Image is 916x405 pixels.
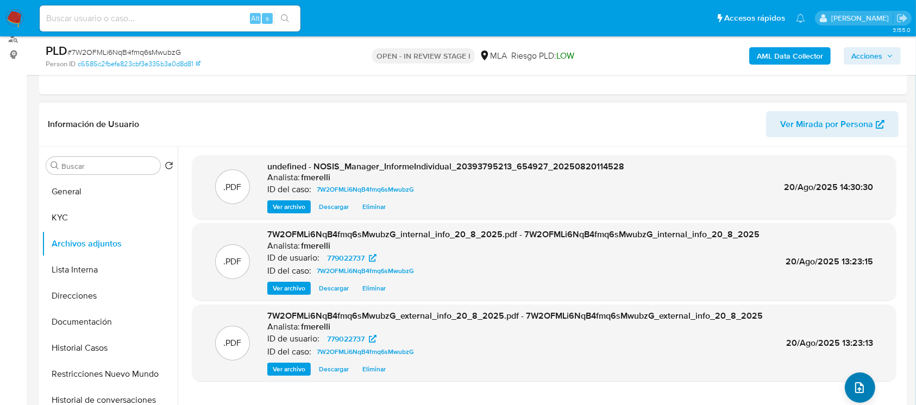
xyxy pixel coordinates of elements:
p: ID de usuario: [267,333,319,344]
span: Descargar [319,201,349,212]
span: Accesos rápidos [724,12,785,24]
button: Descargar [313,200,354,213]
a: Salir [896,12,908,24]
span: s [266,13,269,23]
button: search-icon [274,11,296,26]
button: upload-file [845,372,875,403]
button: Volver al orden por defecto [165,161,173,173]
span: Eliminar [362,283,386,294]
a: 779022737 [321,251,383,264]
span: Eliminar [362,201,386,212]
span: 20/Ago/2025 13:23:13 [786,337,873,349]
span: Alt [251,13,260,23]
span: Eliminar [362,364,386,375]
h6: fmerelli [301,172,330,183]
button: Documentación [42,309,178,335]
a: Notificaciones [796,14,805,23]
span: 7W2OFMLi6NqB4fmq6sMwubzG [317,183,414,196]
button: General [42,179,178,205]
button: Ver archivo [267,363,311,376]
span: LOW [556,49,574,62]
p: Analista: [267,172,300,183]
a: c6585c2fbefa823cbf3e335b3a0d8d81 [78,59,200,69]
p: ID de usuario: [267,252,319,263]
span: Ver archivo [273,283,305,294]
span: Ver archivo [273,364,305,375]
button: Eliminar [357,363,391,376]
span: Descargar [319,283,349,294]
input: Buscar [61,161,156,171]
button: Ver archivo [267,200,311,213]
button: Direcciones [42,283,178,309]
button: Restricciones Nuevo Mundo [42,361,178,387]
span: 20/Ago/2025 14:30:30 [784,181,873,193]
span: Descargar [319,364,349,375]
span: Acciones [851,47,882,65]
button: Ver Mirada por Persona [766,111,899,137]
span: 7W2OFMLi6NqB4fmq6sMwubzG_external_info_20_8_2025.pdf - 7W2OFMLi6NqB4fmq6sMwubzG_external_info_20_... [267,309,763,322]
b: AML Data Collector [757,47,823,65]
span: 3.155.0 [893,26,911,34]
span: Riesgo PLD: [511,50,574,62]
button: Buscar [51,161,59,170]
p: Analista: [267,321,300,332]
button: Descargar [313,363,354,376]
button: Eliminar [357,200,391,213]
button: Archivos adjuntos [42,231,178,257]
p: OPEN - IN REVIEW STAGE I [372,48,475,64]
span: Ver Mirada por Persona [780,111,873,137]
b: PLD [46,42,67,59]
h6: fmerelli [301,241,330,251]
p: florencia.merelli@mercadolibre.com [831,13,893,23]
p: ID del caso: [267,184,311,195]
p: ID del caso: [267,346,311,357]
b: Person ID [46,59,76,69]
span: 779022737 [327,251,365,264]
span: 7W2OFMLi6NqB4fmq6sMwubzG [317,345,414,358]
p: .PDF [224,181,242,193]
button: AML Data Collector [749,47,831,65]
button: Eliminar [357,282,391,295]
p: Analista: [267,241,300,251]
span: 7W2OFMLi6NqB4fmq6sMwubzG [317,264,414,277]
p: ID del caso: [267,265,311,276]
a: 7W2OFMLi6NqB4fmq6sMwubzG [312,183,418,196]
span: 779022737 [327,332,365,345]
button: Descargar [313,282,354,295]
input: Buscar usuario o caso... [40,11,300,26]
p: .PDF [224,256,242,268]
button: KYC [42,205,178,231]
button: Lista Interna [42,257,178,283]
span: undefined - NOSIS_Manager_InformeIndividual_20393795213_654927_20250820114528 [267,160,624,173]
div: MLA [479,50,507,62]
p: .PDF [224,337,242,349]
button: Ver archivo [267,282,311,295]
span: 20/Ago/2025 13:23:15 [786,255,873,268]
span: 7W2OFMLi6NqB4fmq6sMwubzG_internal_info_20_8_2025.pdf - 7W2OFMLi6NqB4fmq6sMwubzG_internal_info_20_... [267,228,760,241]
button: Historial Casos [42,335,178,361]
span: # 7W2OFMLi6NqB4fmq6sMwubzG [67,47,181,58]
a: 7W2OFMLi6NqB4fmq6sMwubzG [312,345,418,358]
h6: fmerelli [301,321,330,332]
a: 7W2OFMLi6NqB4fmq6sMwubzG [312,264,418,277]
span: Ver archivo [273,201,305,212]
h1: Información de Usuario [48,119,139,130]
a: 779022737 [321,332,383,345]
button: Acciones [844,47,901,65]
